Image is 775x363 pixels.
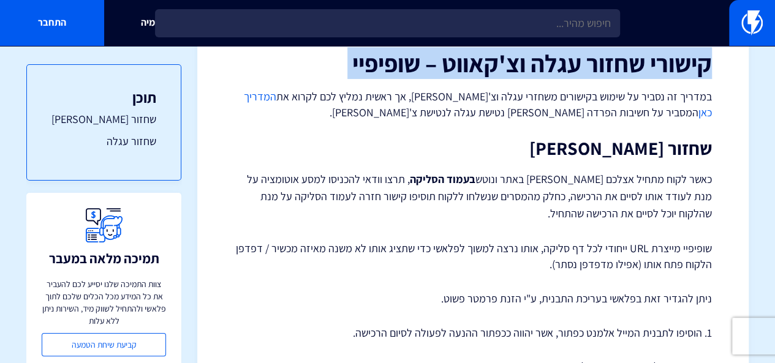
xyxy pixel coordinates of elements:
[410,172,475,186] strong: בעמוד הסליקה
[155,9,620,37] input: חיפוש מהיר...
[234,138,712,159] h2: שחזור [PERSON_NAME]
[234,89,712,120] p: במדריך זה נסביר על שימוש בקישורים משחזרי עגלה וצ'[PERSON_NAME], אך ראשית נמליץ לכם לקרוא את המסבי...
[51,89,156,105] h3: תוכן
[234,241,712,272] p: שופיפיי מייצרת URL ייחודי לכל דף סליקה, אותו נרצה למשוך לפלאשי כדי שתציג אותו לא משנה מאיזה מכשיר...
[51,133,156,149] a: שחזור עגלה
[49,251,159,266] h3: תמיכה מלאה במעבר
[42,333,166,356] a: קביעת שיחת הטמעה
[234,325,712,341] p: 1. הוסיפו לתבנית המייל אלמנט כפתור, אשר יהווה ככפתור ההנעה לפעולה לסיום הרכישה.
[244,89,712,119] a: המדריך כאן
[42,278,166,327] p: צוות התמיכה שלנו יסייע לכם להעביר את כל המידע מכל הכלים שלכם לתוך פלאשי ולהתחיל לשווק מיד, השירות...
[234,291,712,307] p: ניתן להגדיר זאת בפלאשי בעריכת התבנית, ע"י הזנת פרמטר פשוט.
[234,171,712,222] p: כאשר לקוח מתחיל אצלכם [PERSON_NAME] באתר ונוטש , תרצו וודאי להכניסו למסע אוטומציה על מנת לעודד או...
[51,111,156,127] a: שחזור [PERSON_NAME]
[234,50,712,77] h1: קישורי שחזור עגלה וצ'קאווט – שופיפיי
